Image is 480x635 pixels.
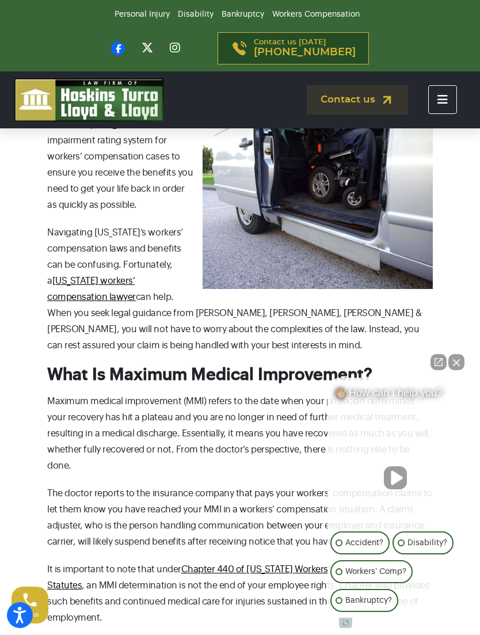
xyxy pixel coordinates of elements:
[47,393,433,474] p: Maximum medical improvement (MMI) refers to the date when your physician determines your recovery...
[14,78,164,121] img: logo
[47,485,433,550] p: The doctor reports to the insurance company that pays your workers’ compensation claims to let th...
[218,32,369,64] a: Contact us [DATE][PHONE_NUMBER]
[307,85,408,115] a: Contact us
[345,565,406,579] p: Workers' Comp?
[254,39,356,58] p: Contact us [DATE]
[407,536,447,550] p: Disability?
[384,466,407,489] button: Unmute video
[115,10,170,18] a: Personal Injury
[327,386,463,405] div: 👋🏼 How can I help you?
[47,225,433,353] p: Navigating [US_STATE]’s workers’ compensation laws and benefits can be confusing. Fortunately, a ...
[47,561,433,626] p: It is important to note that under , an MMI determination is not the end of your employee rights....
[448,354,464,370] button: Close Intaker Chat Widget
[339,618,352,628] a: Open intaker chat
[47,276,136,302] a: [US_STATE] workers’ compensation lawyer
[222,10,264,18] a: Bankruptcy
[47,565,394,590] a: Chapter 440 of [US_STATE] Workers’ Compensation Statutes
[47,116,433,213] p: Fortunately, [US_STATE] has an impairment rating system for workers’ compensation cases to ensure...
[345,536,383,550] p: Accident?
[428,85,457,114] button: Toggle navigation
[47,365,433,385] h2: What Is Maximum Medical Improvement?
[431,354,447,370] a: Open direct chat
[178,10,214,18] a: Disability
[345,594,392,607] p: Bankruptcy?
[203,116,433,289] img: Wheelchair in van
[272,10,360,18] a: Workers Compensation
[254,47,356,58] span: [PHONE_NUMBER]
